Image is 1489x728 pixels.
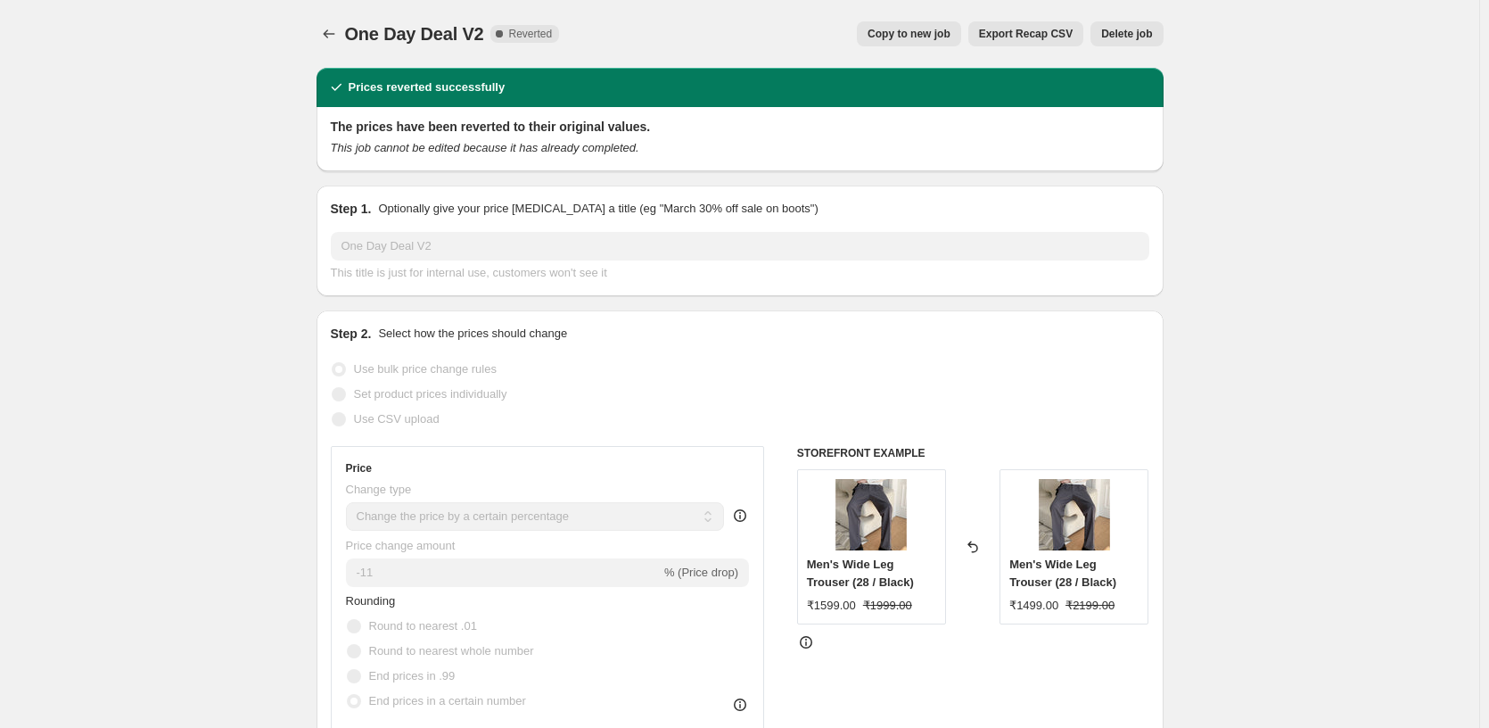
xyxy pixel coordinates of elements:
[349,79,506,96] h2: Prices reverted successfully
[345,24,484,44] span: One Day Deal V2
[1009,558,1116,589] span: Men's Wide Leg Trouser (28 / Black)
[354,362,497,376] span: Use bulk price change rules
[346,461,372,476] h3: Price
[354,387,507,401] span: Set product prices individually
[731,507,749,525] div: help
[979,27,1073,41] span: Export Recap CSV
[1009,597,1058,615] div: ₹1499.00
[807,558,914,589] span: Men's Wide Leg Trouser (28 / Black)
[508,27,552,41] span: Reverted
[331,141,639,154] i: This job cannot be edited because it has already completed.
[1039,479,1110,550] img: Comp1_00005_ac5d98a6-793e-4791-bf93-4f701799f7df_80x.jpg
[346,483,412,496] span: Change type
[835,479,907,550] img: Comp1_00005_ac5d98a6-793e-4791-bf93-4f701799f7df_80x.jpg
[331,232,1149,261] input: 30% off holiday sale
[346,558,661,587] input: -15
[369,694,526,707] span: End prices in a certain number
[331,200,372,218] h2: Step 1.
[331,118,1149,136] h2: The prices have been reverted to their original values.
[857,21,961,46] button: Copy to new job
[331,325,372,343] h2: Step 2.
[354,412,440,426] span: Use CSV upload
[797,446,1149,460] h6: STOREFRONT EXAMPLE
[664,566,738,579] span: % (Price drop)
[968,21,1083,46] button: Export Recap CSV
[378,200,818,218] p: Optionally give your price [MEDICAL_DATA] a title (eg "March 30% off sale on boots")
[369,669,456,682] span: End prices in .99
[807,597,856,615] div: ₹1599.00
[1090,21,1163,46] button: Delete job
[863,597,912,615] strike: ₹1999.00
[378,325,567,343] p: Select how the prices should change
[317,21,341,46] button: Price change jobs
[369,644,534,658] span: Round to nearest whole number
[1101,27,1152,41] span: Delete job
[346,594,396,608] span: Rounding
[346,539,456,552] span: Price change amount
[369,619,477,633] span: Round to nearest .01
[868,27,950,41] span: Copy to new job
[331,266,607,279] span: This title is just for internal use, customers won't see it
[1065,597,1115,615] strike: ₹2199.00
